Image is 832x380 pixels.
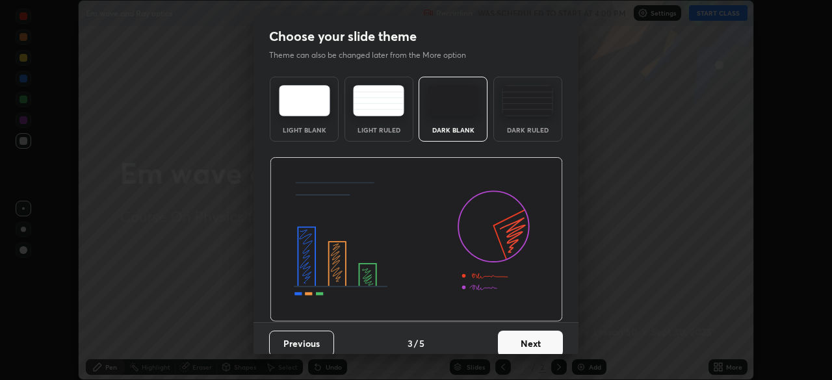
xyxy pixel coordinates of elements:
h2: Choose your slide theme [269,28,417,45]
div: Dark Blank [427,127,479,133]
h4: 5 [419,336,424,350]
img: lightRuledTheme.5fabf969.svg [353,85,404,116]
button: Next [498,331,563,357]
img: darkThemeBanner.d06ce4a2.svg [270,157,563,322]
p: Theme can also be changed later from the More option [269,49,480,61]
div: Light Ruled [353,127,405,133]
div: Light Blank [278,127,330,133]
div: Dark Ruled [502,127,554,133]
img: lightTheme.e5ed3b09.svg [279,85,330,116]
button: Previous [269,331,334,357]
img: darkTheme.f0cc69e5.svg [428,85,479,116]
h4: 3 [408,336,413,350]
img: darkRuledTheme.de295e13.svg [502,85,553,116]
h4: / [414,336,418,350]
